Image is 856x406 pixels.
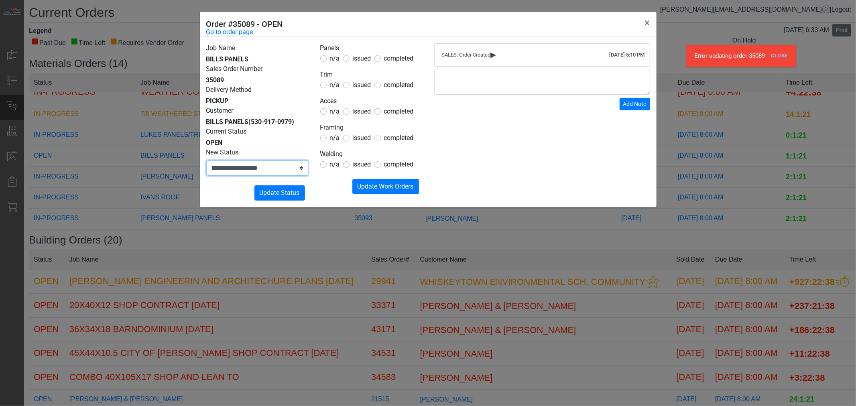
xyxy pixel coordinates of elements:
[320,70,422,80] legend: Trim
[320,149,422,160] legend: Welding
[353,134,371,142] span: issued
[384,55,414,62] span: completed
[206,148,239,157] label: New Status
[330,134,340,142] span: n/a
[206,55,249,63] span: BILLS PANELS
[353,81,371,89] span: issued
[384,134,414,142] span: completed
[353,108,371,115] span: issued
[206,85,252,95] label: Delivery Method
[384,160,414,168] span: completed
[384,81,414,89] span: completed
[384,108,414,115] span: completed
[330,81,340,89] span: n/a
[352,179,419,194] button: Update Work Orders
[620,98,650,110] button: Add Note
[320,123,422,133] legend: Framing
[686,45,796,67] div: Error updating order 35089
[206,96,308,106] div: PICKUP
[442,51,643,59] div: SALES: Order Created
[254,185,305,201] button: Update Status
[206,43,236,53] label: Job Name
[249,118,295,126] span: (530-917-0979)
[330,55,340,62] span: n/a
[353,160,371,168] span: issued
[320,96,422,107] legend: Acces
[260,189,300,197] span: Update Status
[638,12,657,34] button: Close
[491,52,496,57] span: ▸
[353,55,371,62] span: issued
[206,117,308,127] div: BILLS PANELS
[206,138,308,148] div: OPEN
[623,101,647,107] span: Add Note
[358,183,414,190] span: Update Work Orders
[320,43,422,54] legend: Panels
[206,64,263,74] label: Sales Order Number
[206,18,283,30] h5: Order #35089 - OPEN
[610,51,645,59] div: [DATE] 5:10 PM
[206,75,308,85] div: 35089
[206,106,234,116] label: Customer
[768,49,791,63] a: Close
[206,27,253,37] a: Go to order page
[206,127,247,136] label: Current Status
[330,160,340,168] span: n/a
[330,108,340,115] span: n/a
